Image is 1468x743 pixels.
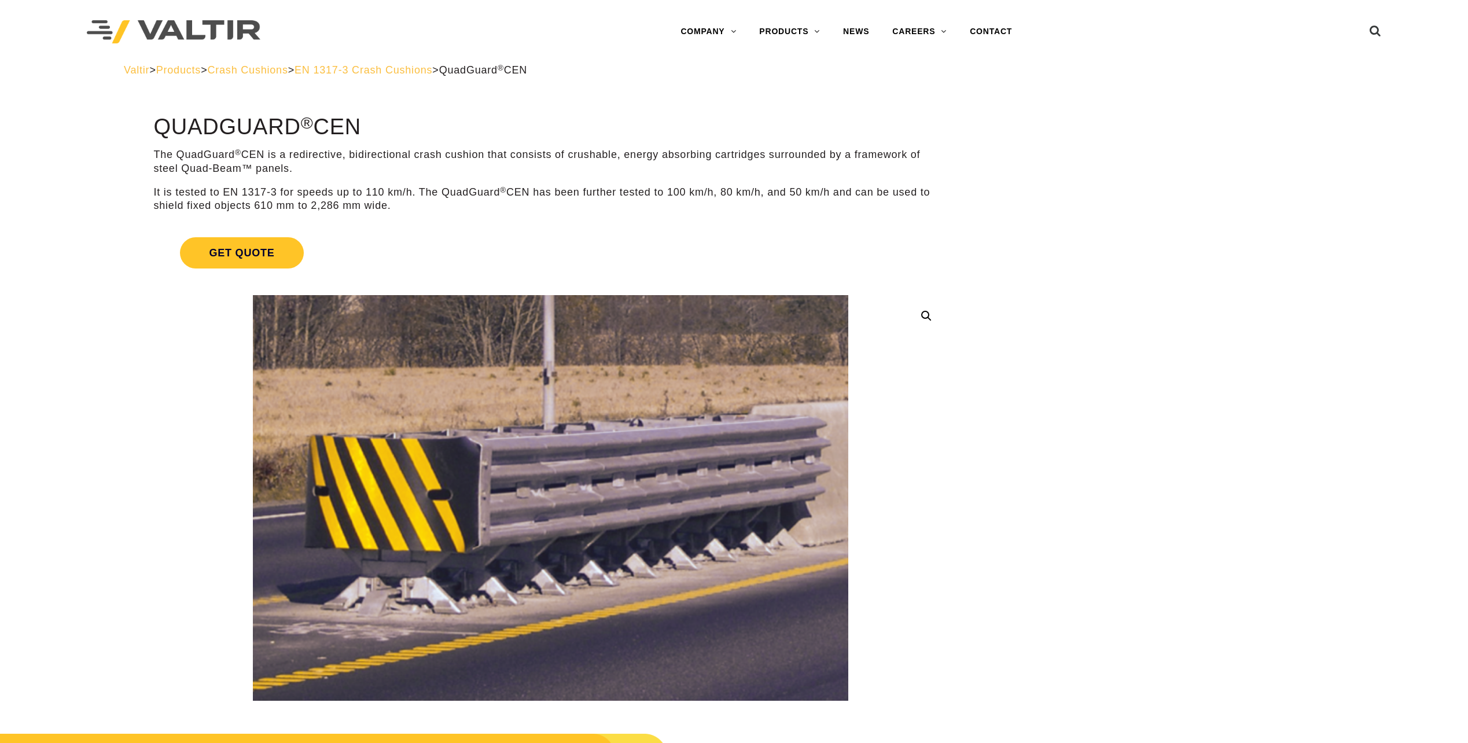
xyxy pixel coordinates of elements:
sup: ® [500,186,506,194]
p: It is tested to EN 1317-3 for speeds up to 110 km/h. The QuadGuard CEN has been further tested to... [153,186,947,213]
p: The QuadGuard CEN is a redirective, bidirectional crash cushion that consists of crushable, energ... [153,148,947,175]
img: Valtir [87,20,260,44]
a: EN 1317-3 Crash Cushions [295,64,432,76]
a: Crash Cushions [207,64,288,76]
sup: ® [301,113,314,132]
sup: ® [235,148,241,157]
a: CAREERS [881,20,958,43]
sup: ® [498,64,504,72]
a: PRODUCTS [748,20,832,43]
span: Get Quote [180,237,303,268]
h1: QuadGuard CEN [153,115,947,139]
a: Get Quote [153,223,947,282]
a: Valtir [124,64,149,76]
div: > > > > [124,64,1344,77]
a: Products [156,64,201,76]
span: QuadGuard CEN [439,64,527,76]
a: COMPANY [669,20,748,43]
a: CONTACT [958,20,1024,43]
a: NEWS [832,20,881,43]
